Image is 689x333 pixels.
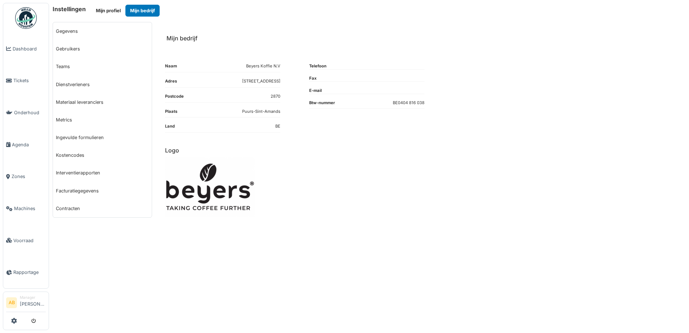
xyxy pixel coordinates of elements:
a: Rapportage [3,257,49,289]
a: Tickets [3,65,49,97]
li: [PERSON_NAME] [20,295,46,310]
dd: [STREET_ADDRESS] [242,78,280,84]
span: Onderhoud [14,109,46,116]
button: Mijn profiel [91,5,125,17]
span: Machines [14,205,46,212]
h6: Instellingen [53,6,86,13]
a: Metrics [53,111,152,129]
li: AB [6,297,17,308]
dt: Telefoon [309,63,326,69]
a: Agenda [3,129,49,161]
span: Rapportage [13,269,46,276]
dt: Land [165,123,175,132]
span: Voorraad [13,237,46,244]
img: mu304xo4th093xj919zo2mec16zr [165,157,255,217]
a: Zones [3,161,49,193]
button: Mijn bedrijf [125,5,160,17]
span: Agenda [12,141,46,148]
a: Dashboard [3,33,49,65]
dt: Adres [165,78,177,87]
dt: Plaats [165,108,177,117]
span: Tickets [13,77,46,84]
a: Voorraad [3,225,49,257]
dt: Fax [309,75,316,81]
a: Gegevens [53,22,152,40]
a: Teams [53,58,152,75]
a: Facturatiegegevens [53,182,152,200]
a: Kostencodes [53,146,152,164]
h6: Mijn bedrijf [166,35,197,42]
dd: Puurs-Sint-Amands [242,108,280,115]
dd: 2870 [271,93,280,99]
dd: BE [275,123,280,129]
a: Contracten [53,200,152,217]
a: Gebruikers [53,40,152,58]
div: Manager [20,295,46,300]
span: Zones [12,173,46,180]
a: Materiaal leveranciers [53,93,152,111]
a: AB Manager[PERSON_NAME] [6,295,46,312]
a: Ingevulde formulieren [53,129,152,146]
dt: Naam [165,63,177,72]
img: Badge_color-CXgf-gQk.svg [15,7,37,29]
dt: E-mail [309,88,322,94]
span: Dashboard [13,45,46,52]
a: Machines [3,192,49,225]
a: Interventierapporten [53,164,152,182]
a: Onderhoud [3,97,49,129]
dd: BE0404 816 038 [393,100,424,106]
a: Dienstverleners [53,76,152,93]
dt: Btw-nummer [309,100,335,109]
dt: Postcode [165,93,184,102]
dd: Beyers Koffie N.V [246,63,280,69]
h6: Logo [165,147,680,154]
